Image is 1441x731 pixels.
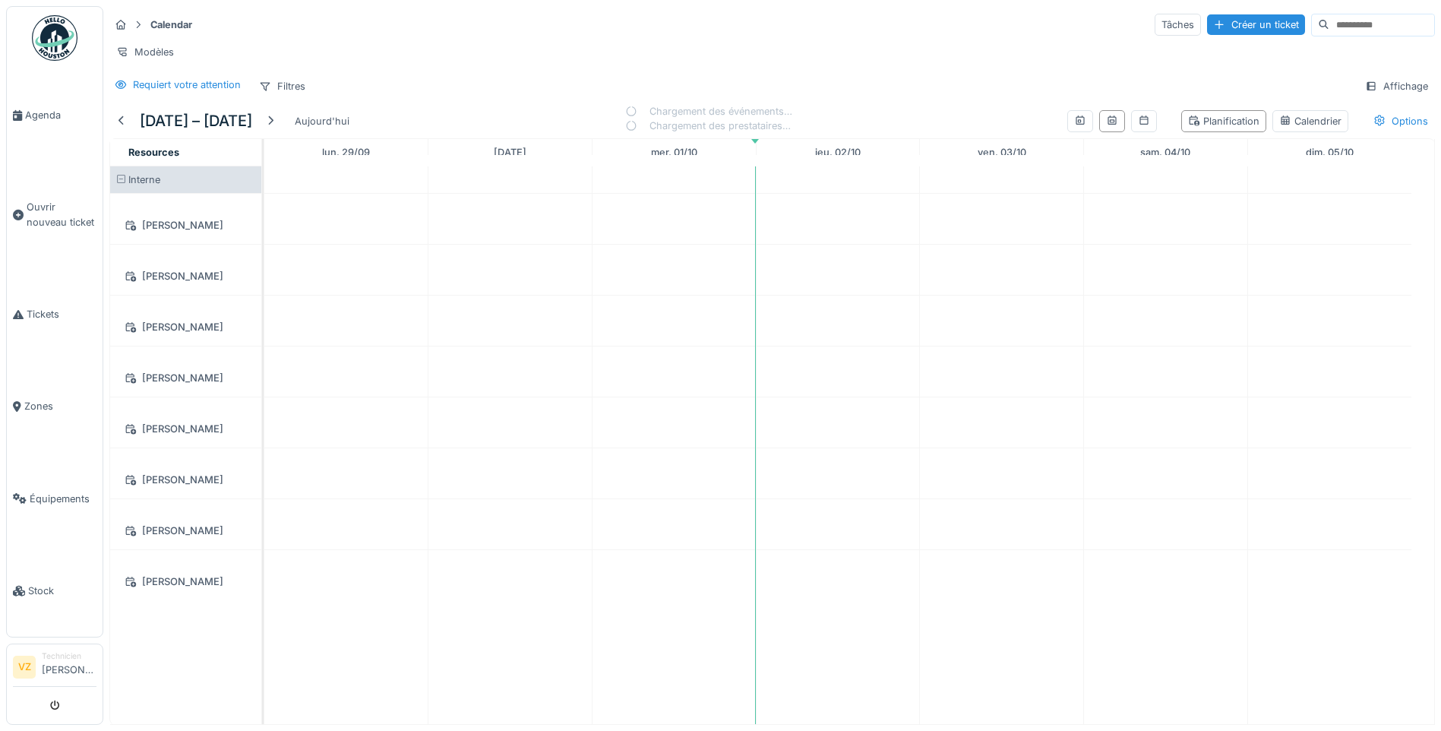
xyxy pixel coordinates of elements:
li: VZ [13,656,36,679]
div: Technicien [42,650,96,662]
div: Options [1367,110,1435,132]
div: Chargement des événements… [625,104,792,119]
a: Tickets [7,268,103,360]
div: Requiert votre attention [133,78,241,92]
a: 30 septembre 2025 [490,142,530,163]
div: Modèles [109,41,181,63]
div: [PERSON_NAME] [119,369,252,388]
div: [PERSON_NAME] [119,470,252,489]
span: Stock [28,584,96,598]
div: Affichage [1358,75,1435,97]
span: Tickets [27,307,96,321]
a: 1 octobre 2025 [647,142,701,163]
a: 4 octobre 2025 [1136,142,1194,163]
h5: [DATE] – [DATE] [140,112,252,130]
a: 3 octobre 2025 [974,142,1030,163]
li: [PERSON_NAME] [42,650,96,683]
a: Équipements [7,453,103,545]
div: Chargement des prestataires… [625,119,792,133]
span: Zones [24,399,96,413]
div: Filtres [252,75,312,97]
a: 5 octobre 2025 [1302,142,1357,163]
div: Créer un ticket [1207,14,1305,35]
a: Stock [7,545,103,637]
span: Équipements [30,492,96,506]
a: VZ Technicien[PERSON_NAME] [13,650,96,687]
div: Planification [1188,114,1259,128]
span: Agenda [25,108,96,122]
a: 29 septembre 2025 [318,142,374,163]
div: [PERSON_NAME] [119,318,252,337]
div: [PERSON_NAME] [119,419,252,438]
a: Agenda [7,69,103,161]
span: Resources [128,147,179,158]
div: [PERSON_NAME] [119,216,252,235]
a: Ouvrir nouveau ticket [7,161,103,268]
div: [PERSON_NAME] [119,521,252,540]
div: Tâches [1155,14,1201,36]
div: [PERSON_NAME] [119,267,252,286]
span: Ouvrir nouveau ticket [27,200,96,229]
a: 2 octobre 2025 [811,142,864,163]
strong: Calendar [144,17,198,32]
div: [PERSON_NAME] [119,572,252,591]
div: Calendrier [1279,114,1341,128]
img: Badge_color-CXgf-gQk.svg [32,15,77,61]
span: Interne [128,174,160,185]
a: Zones [7,360,103,452]
div: Aujourd'hui [289,111,356,131]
